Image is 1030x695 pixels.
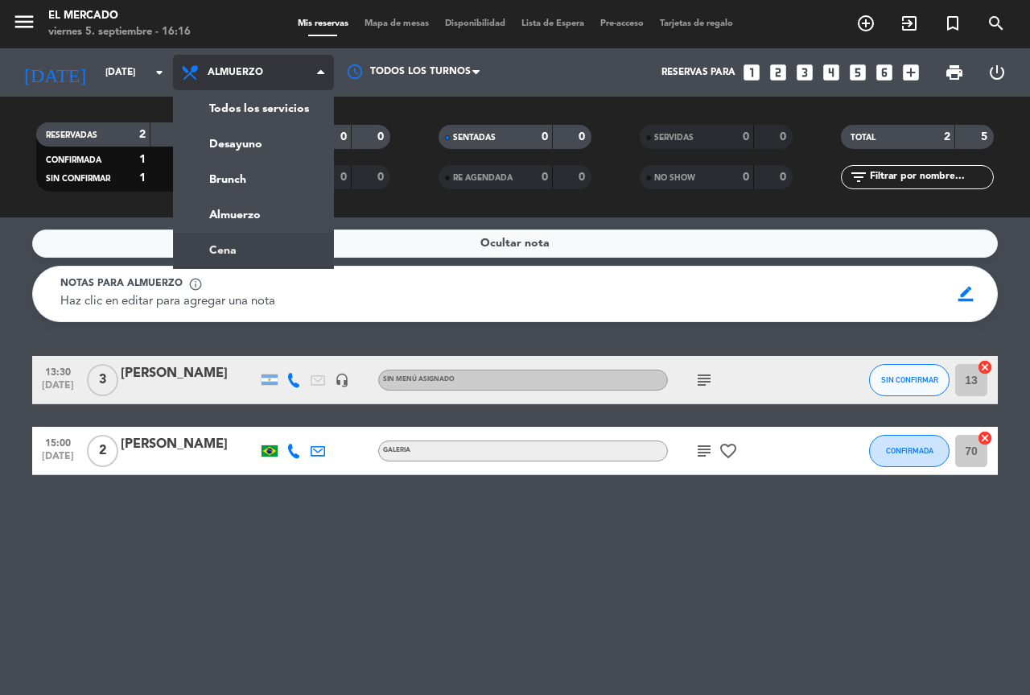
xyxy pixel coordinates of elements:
[900,62,921,83] i: add_box
[944,131,950,143] strong: 2
[174,162,333,197] a: Brunch
[139,129,146,140] strong: 2
[12,55,97,90] i: [DATE]
[856,14,875,33] i: add_circle_outline
[38,380,78,399] span: [DATE]
[579,131,588,143] strong: 0
[794,62,815,83] i: looks_3
[743,131,749,143] strong: 0
[851,134,875,142] span: TOTAL
[719,441,738,461] i: favorite_border
[46,175,110,183] span: SIN CONFIRMAR
[780,172,789,183] strong: 0
[340,172,347,183] strong: 0
[542,131,548,143] strong: 0
[87,364,118,396] span: 3
[38,362,78,380] span: 13:30
[943,14,962,33] i: turned_in_not
[290,19,356,28] span: Mis reservas
[46,156,101,164] span: CONFIRMADA
[340,131,347,143] strong: 0
[377,131,387,143] strong: 0
[900,14,919,33] i: exit_to_app
[743,172,749,183] strong: 0
[38,451,78,470] span: [DATE]
[437,19,513,28] span: Disponibilidad
[652,19,741,28] span: Tarjetas de regalo
[60,276,183,292] span: Notas para almuerzo
[12,10,36,39] button: menu
[150,63,169,82] i: arrow_drop_down
[869,435,950,467] button: CONFIRMADA
[975,48,1018,97] div: LOG OUT
[654,174,695,182] span: NO SHOW
[542,172,548,183] strong: 0
[208,67,263,78] span: Almuerzo
[121,363,257,384] div: [PERSON_NAME]
[987,14,1006,33] i: search
[48,24,191,40] div: viernes 5. septiembre - 16:16
[869,364,950,396] button: SIN CONFIRMAR
[174,91,333,126] a: Todos los servicios
[847,62,868,83] i: looks_5
[139,172,146,184] strong: 1
[868,168,993,186] input: Filtrar por nombre...
[987,63,1007,82] i: power_settings_new
[592,19,652,28] span: Pre-acceso
[654,134,694,142] span: SERVIDAS
[480,234,550,253] span: Ocultar nota
[60,296,275,308] span: Haz clic en editar para agregar una nota
[335,373,349,387] i: headset_mic
[886,446,933,455] span: CONFIRMADA
[453,174,513,182] span: RE AGENDADA
[377,172,387,183] strong: 0
[780,131,789,143] strong: 0
[977,430,993,446] i: cancel
[768,62,789,83] i: looks_two
[977,359,993,375] i: cancel
[694,441,714,461] i: subject
[48,8,191,24] div: El Mercado
[694,370,714,390] i: subject
[849,168,868,187] i: filter_list
[874,62,895,83] i: looks_6
[174,126,333,162] a: Desayuno
[741,62,762,83] i: looks_one
[188,277,203,292] span: info_outline
[38,432,78,451] span: 15:00
[46,131,97,139] span: RESERVADAS
[174,197,333,233] a: Almuerzo
[383,447,410,453] span: GALERIA
[513,19,592,28] span: Lista de Espera
[12,10,36,34] i: menu
[453,134,496,142] span: SENTADAS
[821,62,842,83] i: looks_4
[661,67,735,78] span: Reservas para
[981,131,991,143] strong: 5
[950,279,982,309] span: border_color
[579,172,588,183] strong: 0
[881,375,938,384] span: SIN CONFIRMAR
[121,434,257,455] div: [PERSON_NAME]
[356,19,437,28] span: Mapa de mesas
[174,233,333,268] a: Cena
[383,376,455,383] span: Sin menú asignado
[139,154,146,165] strong: 1
[945,63,964,82] span: print
[87,435,118,467] span: 2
